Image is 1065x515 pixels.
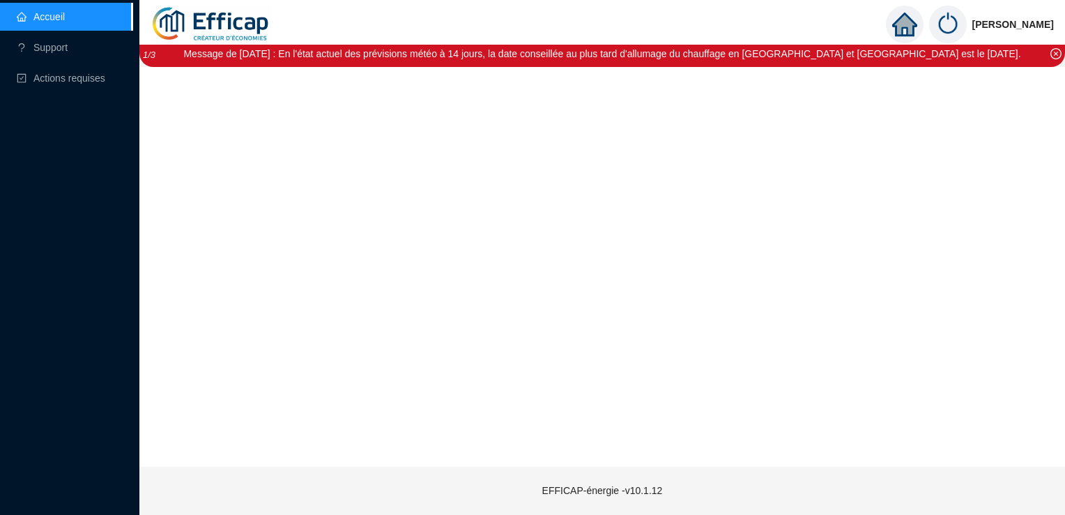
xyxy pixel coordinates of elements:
[929,6,967,43] img: power
[143,50,155,60] i: 1 / 3
[892,12,917,37] span: home
[183,47,1020,61] div: Message de [DATE] : En l'état actuel des prévisions météo à 14 jours, la date conseillée au plus ...
[972,2,1054,47] span: [PERSON_NAME]
[542,485,663,496] span: EFFICAP-énergie - v10.1.12
[17,11,65,22] a: homeAccueil
[17,73,26,83] span: check-square
[33,73,105,84] span: Actions requises
[1050,48,1062,59] span: close-circle
[17,42,68,53] a: questionSupport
